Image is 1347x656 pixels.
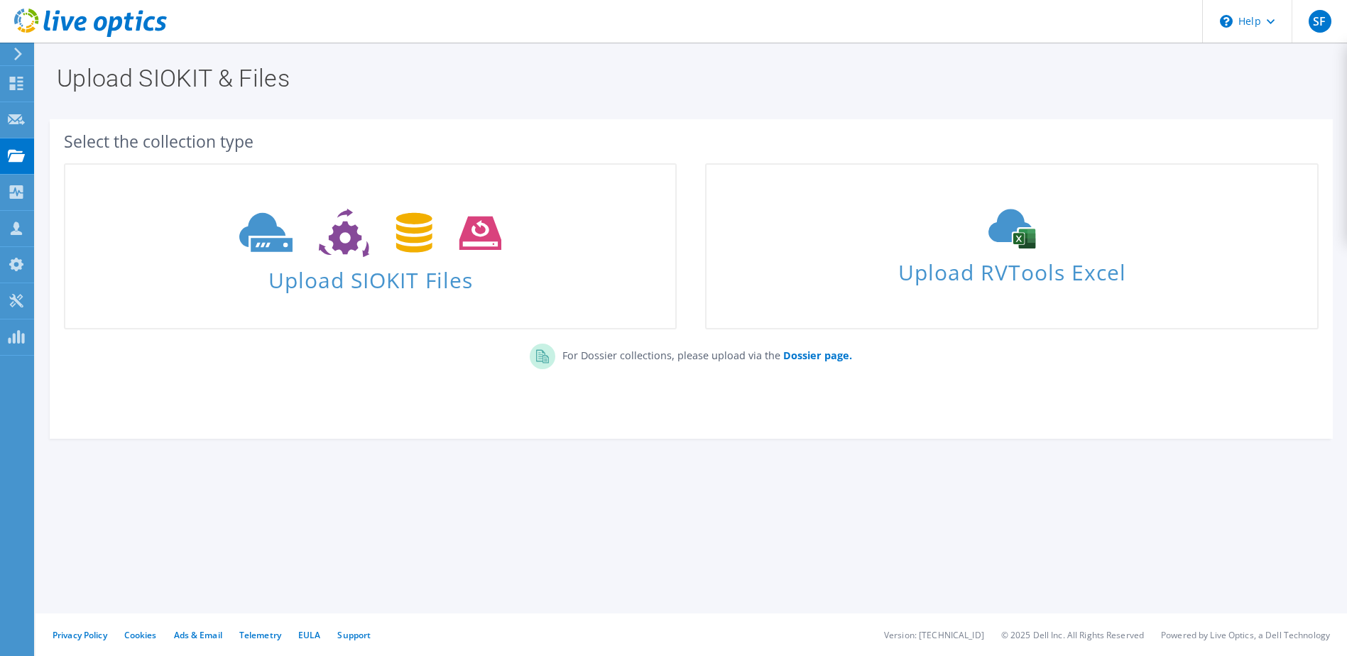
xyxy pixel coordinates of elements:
a: Upload RVTools Excel [705,163,1318,329]
li: © 2025 Dell Inc. All Rights Reserved [1001,629,1144,641]
li: Version: [TECHNICAL_ID] [884,629,984,641]
b: Dossier page. [783,349,852,362]
li: Powered by Live Optics, a Dell Technology [1161,629,1330,641]
a: EULA [298,629,320,641]
div: Select the collection type [64,133,1319,149]
p: For Dossier collections, please upload via the [555,344,852,363]
span: Upload RVTools Excel [707,253,1316,284]
a: Ads & Email [174,629,222,641]
span: Upload SIOKIT Files [65,261,675,291]
h1: Upload SIOKIT & Files [57,66,1319,90]
a: Dossier page. [780,349,852,362]
a: Support [337,629,371,641]
svg: \n [1220,15,1233,28]
a: Privacy Policy [53,629,107,641]
a: Telemetry [239,629,281,641]
a: Cookies [124,629,157,641]
a: Upload SIOKIT Files [64,163,677,329]
span: SF [1309,10,1331,33]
